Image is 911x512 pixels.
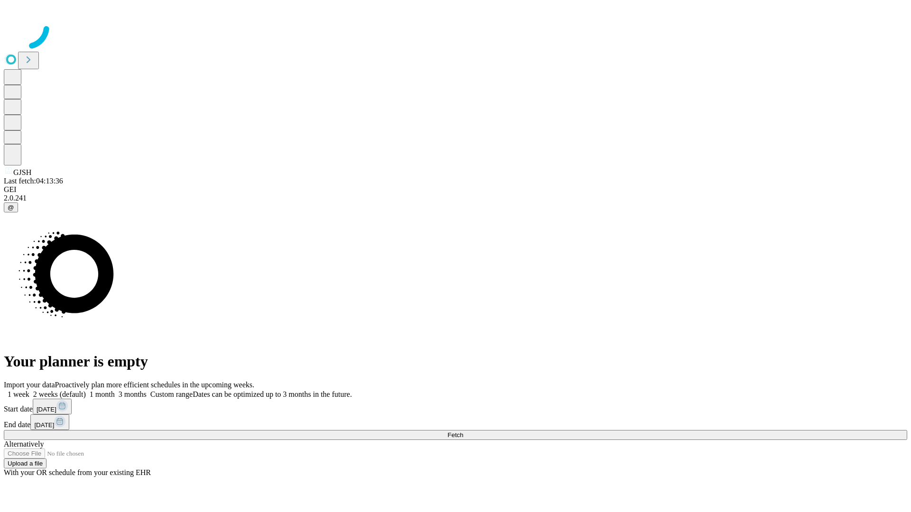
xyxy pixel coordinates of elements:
[193,390,352,398] span: Dates can be optimized up to 3 months in the future.
[8,390,29,398] span: 1 week
[4,202,18,212] button: @
[4,430,907,440] button: Fetch
[4,458,46,468] button: Upload a file
[4,194,907,202] div: 2.0.241
[4,353,907,370] h1: Your planner is empty
[8,204,14,211] span: @
[150,390,193,398] span: Custom range
[4,440,44,448] span: Alternatively
[4,468,151,476] span: With your OR schedule from your existing EHR
[13,168,31,176] span: GJSH
[55,381,254,389] span: Proactively plan more efficient schedules in the upcoming weeks.
[4,177,63,185] span: Last fetch: 04:13:36
[4,414,907,430] div: End date
[4,399,907,414] div: Start date
[37,406,56,413] span: [DATE]
[33,390,86,398] span: 2 weeks (default)
[4,381,55,389] span: Import your data
[4,185,907,194] div: GEI
[119,390,147,398] span: 3 months
[34,421,54,429] span: [DATE]
[90,390,115,398] span: 1 month
[33,399,72,414] button: [DATE]
[447,431,463,439] span: Fetch
[30,414,69,430] button: [DATE]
